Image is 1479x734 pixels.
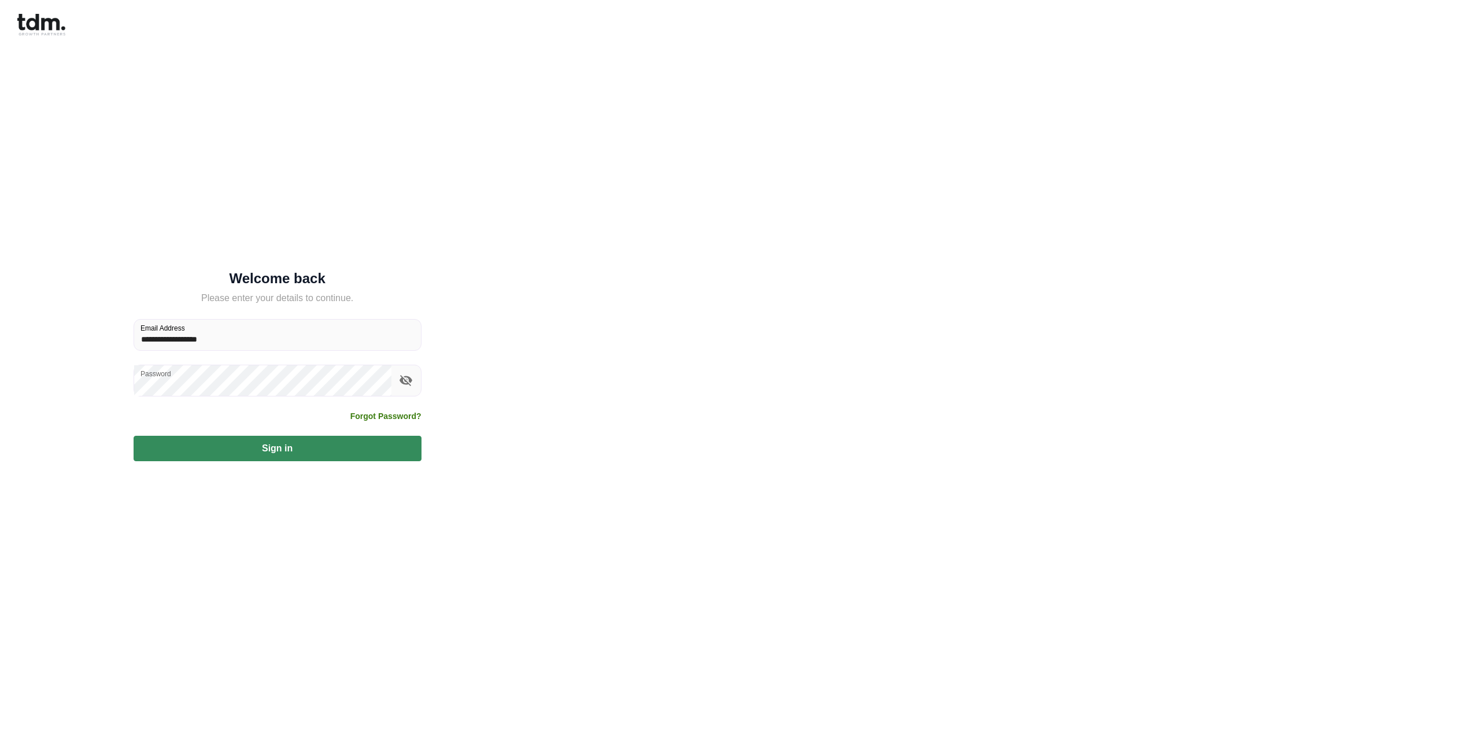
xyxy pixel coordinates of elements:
a: Forgot Password? [350,410,421,422]
button: toggle password visibility [396,370,416,390]
h5: Welcome back [134,273,421,284]
label: Email Address [140,323,185,333]
button: Sign in [134,436,421,461]
label: Password [140,369,171,379]
h5: Please enter your details to continue. [134,291,421,305]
